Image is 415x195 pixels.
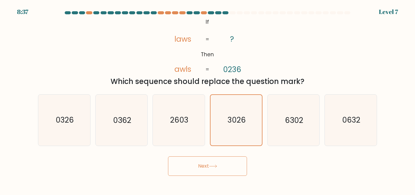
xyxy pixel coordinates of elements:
[17,7,28,16] div: 8:37
[160,17,255,75] svg: @import url('[URL][DOMAIN_NAME]);
[174,34,191,44] tspan: laws
[42,76,373,87] div: Which sequence should replace the question mark?
[201,51,214,58] tspan: Then
[56,115,74,126] text: 0326
[285,115,303,126] text: 6302
[342,115,360,126] text: 0632
[206,18,209,26] tspan: If
[174,64,191,75] tspan: awls
[170,115,188,126] text: 2603
[206,66,210,73] tspan: =
[206,36,210,43] tspan: =
[168,156,247,176] button: Next
[228,115,246,126] text: 3026
[379,7,398,16] div: Level 7
[113,115,131,126] text: 0362
[230,34,234,44] tspan: ?
[223,64,241,75] tspan: 0236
